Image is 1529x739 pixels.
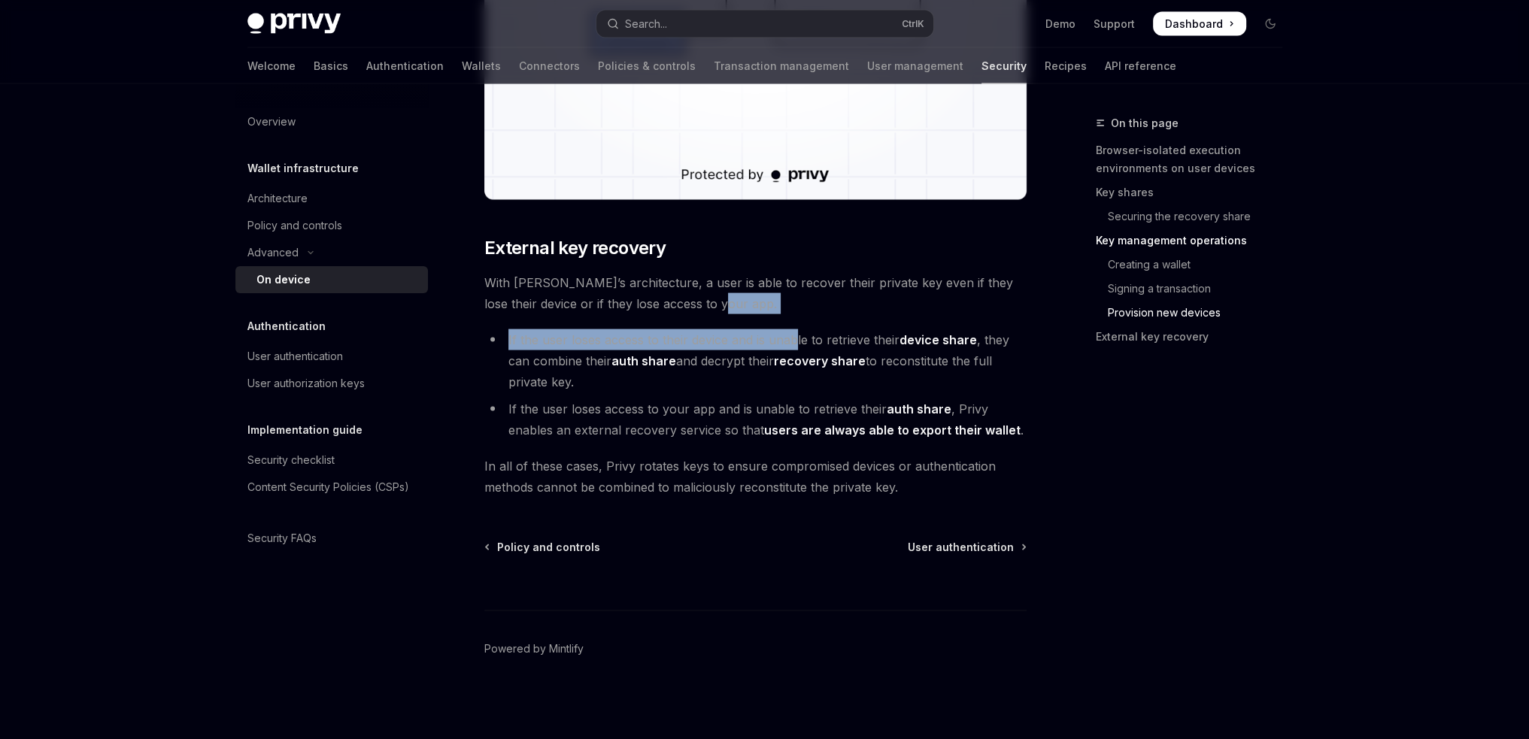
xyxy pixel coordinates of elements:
div: Advanced [247,244,299,262]
a: Policy and controls [486,540,600,555]
a: Powered by Mintlify [484,641,584,656]
a: Policy and controls [235,212,428,239]
div: Policy and controls [247,217,342,235]
span: Policy and controls [497,540,600,555]
a: Architecture [235,185,428,212]
a: Overview [235,108,428,135]
span: With [PERSON_NAME]’s architecture, a user is able to recover their private key even if they lose ... [484,272,1027,314]
h5: Wallet infrastructure [247,159,359,177]
a: Browser-isolated execution environments on user devices [1096,138,1294,180]
button: Toggle dark mode [1258,12,1282,36]
strong: recovery share [774,353,866,368]
div: Content Security Policies (CSPs) [247,478,409,496]
div: Security checklist [247,451,335,469]
a: User authentication [908,540,1025,555]
span: On this page [1111,114,1179,132]
a: User management [867,48,963,84]
a: Content Security Policies (CSPs) [235,474,428,501]
h5: Implementation guide [247,421,363,439]
a: Key management operations [1096,229,1294,253]
a: Welcome [247,48,296,84]
a: Policies & controls [598,48,696,84]
a: Security checklist [235,447,428,474]
a: Dashboard [1153,12,1246,36]
a: Creating a wallet [1096,253,1294,277]
strong: users are always able to export their wallet [764,423,1021,438]
button: Toggle Advanced section [235,239,428,266]
img: dark logo [247,14,341,35]
a: Connectors [519,48,580,84]
a: Wallets [462,48,501,84]
a: Provision new devices [1096,301,1294,325]
div: Architecture [247,189,308,207]
a: Support [1094,17,1135,32]
a: Authentication [366,48,444,84]
a: External key recovery [1096,325,1294,349]
a: User authentication [235,343,428,370]
button: Open search [596,11,933,38]
div: Overview [247,113,296,131]
div: On device [256,271,311,289]
span: Dashboard [1165,17,1223,32]
a: Security FAQs [235,525,428,552]
span: In all of these cases, Privy rotates keys to ensure compromised devices or authentication methods... [484,456,1027,498]
h5: Authentication [247,317,326,335]
a: User authorization keys [235,370,428,397]
a: Demo [1045,17,1075,32]
span: Ctrl K [902,18,924,30]
a: Securing the recovery share [1096,204,1294,229]
div: Security FAQs [247,529,317,547]
a: API reference [1105,48,1176,84]
a: Security [981,48,1027,84]
li: If the user loses access to their device and is unable to retrieve their , they can combine their... [484,329,1027,392]
a: Key shares [1096,180,1294,204]
a: Recipes [1045,48,1087,84]
a: Transaction management [714,48,849,84]
li: If the user loses access to your app and is unable to retrieve their , Privy enables an external ... [484,398,1027,441]
strong: device share [900,332,977,347]
a: Signing a transaction [1096,277,1294,301]
a: On device [235,266,428,293]
strong: auth share [887,401,951,416]
span: External key recovery [484,236,666,260]
a: Basics [314,48,348,84]
strong: auth share [611,353,676,368]
div: Search... [625,15,667,33]
div: User authentication [247,347,343,365]
span: User authentication [908,540,1014,555]
div: User authorization keys [247,374,365,392]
